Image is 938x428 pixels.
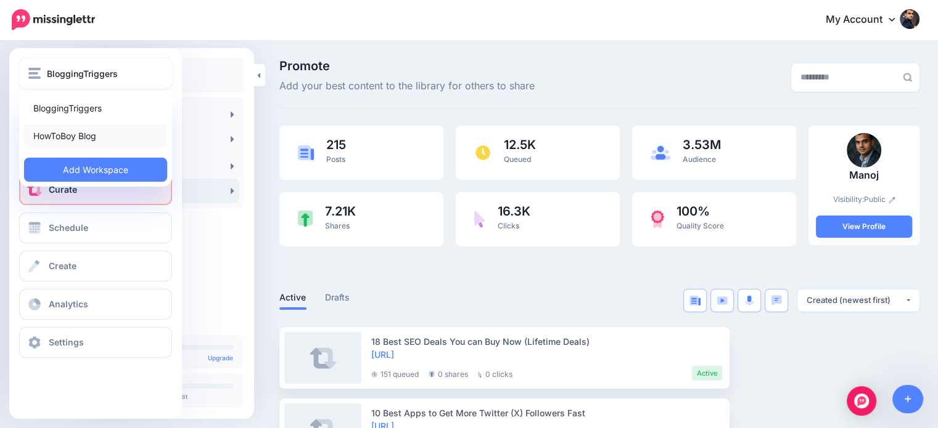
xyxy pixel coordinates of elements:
div: Keywords by Traffic [136,73,208,81]
div: Open Intercom Messenger [847,386,876,416]
span: Quality Score [677,221,724,230]
img: logo_orange.svg [20,20,30,30]
span: 215 [326,139,346,151]
img: tab_keywords_by_traffic_grey.svg [123,71,133,81]
button: Created (newest first) [797,289,919,312]
span: Settings [49,337,84,347]
a: HowToBoy Blog [24,124,167,148]
img: Missinglettr [12,9,95,30]
div: 18 Best SEO Deals You can Buy Now (Lifetime Deals) [371,335,722,348]
img: 8H70T1G7C1OSJSWIP4LMURR0GZ02FKMZ_thumb.png [847,133,881,168]
div: Domain: [DOMAIN_NAME] [32,32,136,42]
a: Analytics [19,289,172,320]
p: Manoj [816,168,912,184]
img: share-grey.png [429,371,435,378]
button: BloggingTriggers [19,58,172,89]
span: Queued [504,155,531,164]
a: [URL] [371,349,394,360]
a: Add Workspace [24,158,167,182]
img: pencil.png [889,196,895,203]
img: tab_domain_overview_orange.svg [33,71,43,81]
span: BloggingTriggers [47,67,118,81]
a: Active [279,290,306,305]
img: pointer-grey.png [478,371,482,378]
span: 7.21K [325,205,356,217]
span: 3.53M [683,139,721,151]
li: 0 shares [429,366,468,381]
span: Schedule [49,222,88,233]
div: Domain Overview [47,73,110,81]
img: share-green.png [298,211,313,227]
img: microphone.png [745,295,754,306]
img: prize-red.png [651,210,664,228]
span: 16.3K [498,205,530,217]
img: pointer-purple.png [474,211,485,228]
a: View Profile [816,216,912,238]
span: Promote [279,60,535,72]
span: 12.5K [504,139,536,151]
a: Schedule [19,212,172,243]
span: Shares [325,221,350,230]
img: article-blue.png [689,296,701,305]
li: Active [692,366,722,381]
img: menu.png [28,68,41,79]
a: Settings [19,327,172,358]
div: Created (newest first) [807,294,905,306]
a: Create [19,251,172,281]
li: 0 clicks [478,366,512,381]
img: search-grey-6.png [903,73,912,82]
a: My Account [813,5,919,35]
span: Analytics [49,299,88,309]
p: Visibility: [816,193,912,206]
span: Add your best content to the library for others to share [279,78,535,94]
a: BloggingTriggers [24,96,167,120]
span: Audience [683,155,716,164]
div: 10 Best Apps to Get More Twitter (X) Followers Fast [371,406,722,419]
img: video-blue.png [717,296,728,305]
img: clock.png [474,144,492,161]
span: Curate [49,184,77,195]
span: 100% [677,205,724,217]
img: users-blue.png [651,145,670,160]
img: article-blue.png [298,145,314,159]
div: v 4.0.25 [35,20,60,30]
span: Posts [326,155,345,164]
a: Public [864,195,895,204]
img: website_grey.svg [20,32,30,42]
li: 151 queued [371,366,419,381]
span: Create [49,260,76,271]
a: Drafts [325,290,350,305]
span: Clicks [498,221,519,230]
a: Curate [19,174,172,205]
img: chat-square-blue.png [771,295,782,305]
img: clock-grey-darker.png [371,371,377,378]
